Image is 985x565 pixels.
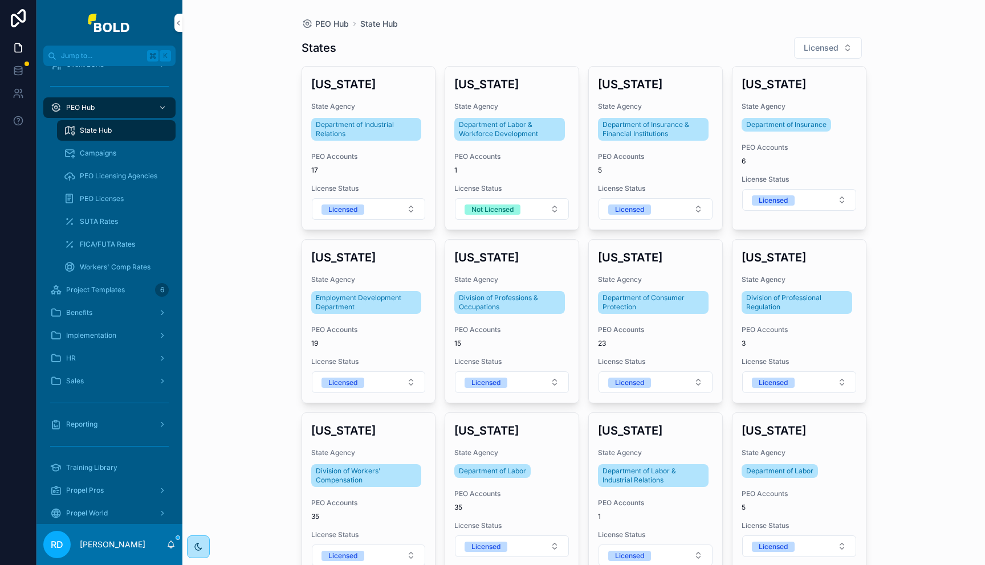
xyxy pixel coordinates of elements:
span: License Status [742,521,857,530]
span: PEO Accounts [598,325,713,334]
h3: [US_STATE] [454,422,569,439]
button: Select Button [312,198,426,220]
a: Department of Labor & Industrial Relations [598,464,709,487]
div: Licensed [328,378,357,388]
a: FICA/FUTA Rates [57,234,176,255]
span: Licensed [804,42,839,54]
a: Implementation [43,325,176,346]
div: Not Licensed [471,204,514,215]
div: Licensed [328,551,357,561]
a: [US_STATE]State AgencyEmployment Development DepartmentPEO Accounts19License StatusSelect Button [302,239,436,403]
a: Sales [43,371,176,391]
img: App logo [88,14,131,32]
h3: [US_STATE] [454,249,569,266]
div: Licensed [328,204,357,215]
span: PEO Accounts [311,325,426,334]
span: 35 [311,512,426,521]
span: SUTA Rates [80,217,118,226]
a: Department of Industrial Relations [311,118,422,141]
span: Department of Labor & Workforce Development [459,120,560,138]
a: Department of Labor [742,464,818,478]
span: 19 [311,339,426,348]
a: [US_STATE]State AgencyDivision of Professional RegulationPEO Accounts3License StatusSelect Button [732,239,866,403]
span: State Agency [598,275,713,284]
span: State Agency [598,448,713,457]
h1: States [302,40,336,56]
a: Project Templates6 [43,280,176,300]
span: 35 [454,503,569,512]
span: PEO Accounts [454,489,569,498]
a: State Hub [360,18,398,30]
button: Select Button [455,371,569,393]
a: [US_STATE]State AgencyDepartment of Consumer ProtectionPEO Accounts23License StatusSelect Button [588,239,723,403]
span: PEO Accounts [742,325,857,334]
button: Select Button [794,37,862,59]
span: Department of Industrial Relations [316,120,417,138]
span: License Status [454,184,569,193]
span: Campaigns [80,149,116,158]
span: 17 [311,166,426,175]
span: License Status [598,357,713,366]
span: 5 [598,166,713,175]
span: 1 [598,512,713,521]
button: Jump to...K [43,46,176,66]
a: Department of Labor [454,464,531,478]
span: 15 [454,339,569,348]
span: Department of Insurance [746,120,827,129]
p: [PERSON_NAME] [80,539,145,550]
div: Licensed [471,542,500,552]
div: Licensed [615,378,644,388]
a: State Hub [57,120,176,141]
span: Department of Consumer Protection [603,293,704,312]
span: K [161,51,170,60]
span: State Agency [311,448,426,457]
span: Department of Insurance & Financial Institutions [603,120,704,138]
h3: [US_STATE] [742,422,857,439]
a: Campaigns [57,143,176,163]
a: Division of Workers' Compensation [311,464,422,487]
span: State Agency [742,448,857,457]
a: Division of Professional Regulation [742,291,852,314]
a: Propel Pros [43,480,176,501]
div: Licensed [615,551,644,561]
span: RD [51,538,63,551]
div: Licensed [759,195,788,206]
span: Benefits [66,308,92,317]
span: Department of Labor [746,466,813,476]
a: Division of Professions & Occupations [454,291,565,314]
span: License Status [454,357,569,366]
span: License Status [311,530,426,539]
span: Division of Professions & Occupations [459,293,560,312]
span: License Status [454,521,569,530]
span: State Agency [454,448,569,457]
a: PEO Licenses [57,189,176,209]
a: Workers' Comp Rates [57,257,176,277]
span: License Status [311,357,426,366]
div: Licensed [471,378,500,388]
button: Select Button [455,535,569,557]
button: Select Button [599,371,713,393]
button: Select Button [742,371,856,393]
a: [US_STATE]State AgencyDepartment of Insurance & Financial InstitutionsPEO Accounts5License Status... [588,66,723,230]
span: PEO Accounts [454,325,569,334]
a: PEO Hub [43,97,176,118]
span: FICA/FUTA Rates [80,240,135,249]
a: Benefits [43,302,176,323]
span: PEO Accounts [598,152,713,161]
a: Department of Consumer Protection [598,291,709,314]
button: Select Button [312,371,426,393]
span: HR [66,354,76,363]
span: State Agency [742,102,857,111]
a: Department of Insurance [742,118,831,132]
a: Department of Labor & Workforce Development [454,118,565,141]
a: Training Library [43,457,176,478]
a: Reporting [43,414,176,435]
div: Licensed [759,542,788,552]
a: HR [43,348,176,369]
span: License Status [598,184,713,193]
span: License Status [742,357,857,366]
span: 6 [742,157,857,166]
span: Department of Labor [459,466,526,476]
a: [US_STATE]State AgencyDepartment of Labor & Workforce DevelopmentPEO Accounts1License StatusSelec... [445,66,579,230]
div: scrollable content [36,66,182,524]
